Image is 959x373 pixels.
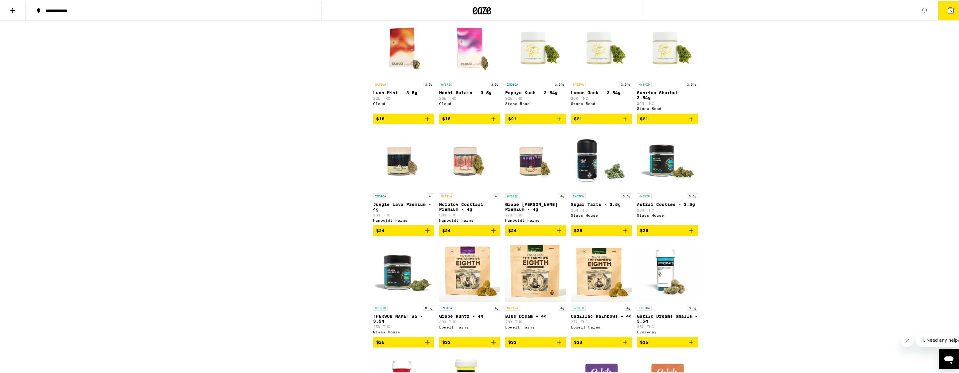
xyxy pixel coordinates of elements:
[373,324,434,328] p: 25% THC
[442,115,450,120] span: $18
[637,336,698,347] button: Add to bag
[571,304,586,310] p: HYBRID
[637,89,698,99] p: Sunrise Sherbet - 3.54g
[571,212,632,216] div: Glass House
[571,313,632,318] p: Cadillac Rainbows - 4g
[508,227,517,232] span: $24
[637,304,652,310] p: INDICA
[439,212,500,216] p: 30% THC
[571,240,632,301] img: Lowell Farms - Cadillac Rainbows - 4g
[439,201,500,211] p: Molotov Cocktail Premium - 4g
[559,304,566,310] p: 4g
[439,336,500,347] button: Add to bag
[687,304,698,310] p: 3.5g
[439,16,500,113] a: Open page for Mochi Gelato - 3.5g from Cloud
[637,224,698,235] button: Add to bag
[373,240,434,336] a: Open page for Donny Burger #5 - 3.5g from Glass House
[637,128,698,189] img: Glass House - Astral Cookies - 3.5g
[373,128,434,189] img: Humboldt Farms - Jungle Lava Premium - 4g
[637,192,652,198] p: HYBRID
[505,113,566,123] button: Add to bag
[505,16,566,78] img: Stone Road - Papaya Kush - 3.54g
[508,339,517,344] span: $33
[637,201,698,206] p: Astral Cookies - 3.5g
[373,113,434,123] button: Add to bag
[373,16,434,78] img: Cloud - Lush Mint - 3.5g
[950,8,952,12] span: 5
[574,115,582,120] span: $21
[571,324,632,328] div: Lowell Farms
[637,313,698,323] p: Garlic Dreams Smalls - 3.5g
[439,304,454,310] p: INDICA
[373,329,434,333] div: Glass House
[493,192,500,198] p: 4g
[505,240,566,301] img: Lowell Farms - Blue Dream - 4g
[439,319,500,323] p: 30% THC
[376,227,384,232] span: $24
[373,16,434,113] a: Open page for Lush Mint - 3.5g from Cloud
[901,334,913,346] iframe: Close message
[640,115,648,120] span: $21
[637,128,698,224] a: Open page for Astral Cookies - 3.5g from Glass House
[508,115,517,120] span: $21
[637,329,698,333] div: Everyday
[637,324,698,328] p: 35% THC
[939,348,959,368] iframe: Button to launch messaging window
[373,224,434,235] button: Add to bag
[637,106,698,110] div: Stone Road
[373,304,388,310] p: HYBRID
[439,224,500,235] button: Add to bag
[489,81,500,86] p: 3.5g
[439,89,500,94] p: Mochi Gelato - 3.5g
[571,16,632,113] a: Open page for Lemon Jack - 3.54g from Stone Road
[571,113,632,123] button: Add to bag
[571,128,632,224] a: Open page for Sugar Tarts - 3.5g from Glass House
[574,227,582,232] span: $25
[505,95,566,99] p: 32% THC
[505,212,566,216] p: 27% THC
[619,81,632,86] p: 3.54g
[571,81,586,86] p: SATIVA
[439,128,500,224] a: Open page for Molotov Cocktail Premium - 4g from Humboldt Farms
[916,332,959,346] iframe: Message from company
[687,192,698,198] p: 3.5g
[439,313,500,318] p: Grape Runtz - 4g
[373,313,434,323] p: [PERSON_NAME] #5 - 3.5g
[505,128,566,189] img: Humboldt Farms - Grape Runtz Premium - 4g
[637,16,698,78] img: Stone Road - Sunrise Sherbet - 3.54g
[439,113,500,123] button: Add to bag
[373,217,434,221] div: Humboldt Farms
[571,89,632,94] p: Lemon Jack - 3.54g
[373,81,388,86] p: SATIVA
[553,81,566,86] p: 3.54g
[505,101,566,105] div: Stone Road
[373,336,434,347] button: Add to bag
[571,201,632,206] p: Sugar Tarts - 3.5g
[505,128,566,224] a: Open page for Grape Runtz Premium - 4g from Humboldt Farms
[571,240,632,336] a: Open page for Cadillac Rainbows - 4g from Lowell Farms
[373,95,434,99] p: 22% THC
[505,224,566,235] button: Add to bag
[571,128,632,189] img: Glass House - Sugar Tarts - 3.5g
[505,81,520,86] p: INDICA
[505,16,566,113] a: Open page for Papaya Kush - 3.54g from Stone Road
[376,115,384,120] span: $18
[505,313,566,318] p: Blue Dream - 4g
[505,304,520,310] p: SATIVA
[505,319,566,323] p: 28% THC
[373,89,434,94] p: Lush Mint - 3.5g
[640,339,648,344] span: $35
[574,339,582,344] span: $33
[621,192,632,198] p: 3.5g
[4,4,44,9] span: Hi. Need any help?
[571,16,632,78] img: Stone Road - Lemon Jack - 3.54g
[571,224,632,235] button: Add to bag
[505,201,566,211] p: Grape [PERSON_NAME] Premium - 4g
[442,339,450,344] span: $33
[505,192,520,198] p: HYBRID
[373,128,434,224] a: Open page for Jungle Lava Premium - 4g from Humboldt Farms
[373,240,434,301] img: Glass House - Donny Burger #5 - 3.5g
[505,217,566,221] div: Humboldt Farms
[625,304,632,310] p: 4g
[637,81,652,86] p: HYBRID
